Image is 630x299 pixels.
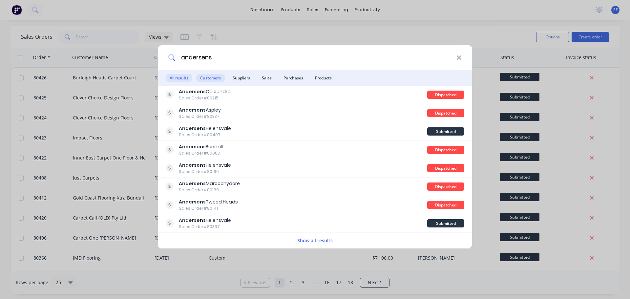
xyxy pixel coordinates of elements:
[295,237,335,244] button: Show all results
[179,107,206,113] b: Andersens
[179,114,221,119] div: Sales Order #80337
[179,169,231,175] div: Sales Order #80166
[179,180,206,187] b: Andersens
[179,143,206,150] b: Andersens
[179,88,231,95] div: Caloundra
[166,74,192,82] span: All results
[258,74,276,82] span: Sales
[427,201,464,209] div: Dispatched
[427,91,464,99] div: Dispatched
[427,146,464,154] div: Dispatched
[427,127,464,136] div: Submitted
[179,107,221,114] div: Aspley
[280,74,307,82] span: Purchases
[179,199,238,205] div: Tweed Heads
[427,219,464,227] div: Submitted
[179,125,206,132] b: Andersens
[179,199,206,205] b: Andersens
[176,45,456,70] input: Start typing a customer or supplier name to create a new order...
[179,187,240,193] div: Sales Order #80189
[179,217,231,224] div: Helensvale
[427,109,464,117] div: Dispatched
[179,95,231,101] div: Sales Order #80215
[179,143,223,150] div: Bundall
[179,162,231,169] div: Helensvale
[229,74,254,82] span: Suppliers
[311,74,336,82] span: Products
[179,132,231,138] div: Sales Order #80407
[179,88,206,95] b: Andersens
[179,205,238,211] div: Sales Order #80141
[427,182,464,191] div: Dispatched
[196,74,225,82] span: Customers
[179,217,206,224] b: Andersens
[427,164,464,172] div: Dispatched
[179,162,206,168] b: Andersens
[179,224,231,230] div: Sales Order #80397
[179,150,223,156] div: Sales Order #80003
[179,180,240,187] div: Maroochydore
[179,125,231,132] div: Helensvale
